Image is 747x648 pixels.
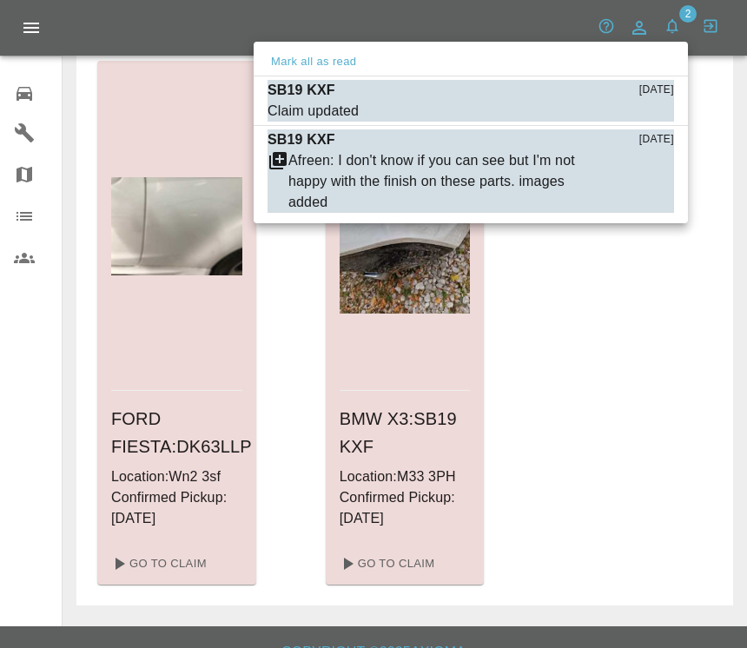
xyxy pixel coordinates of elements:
p: SB19 KXF [268,80,335,101]
span: [DATE] [639,82,674,99]
p: SB19 KXF [268,129,335,150]
div: Claim updated [268,101,359,122]
span: [DATE] [639,131,674,149]
button: Mark all as read [268,52,360,72]
div: Afreen: I don't know if you can see but I'm not happy with the finish on these parts. images added [288,150,587,213]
